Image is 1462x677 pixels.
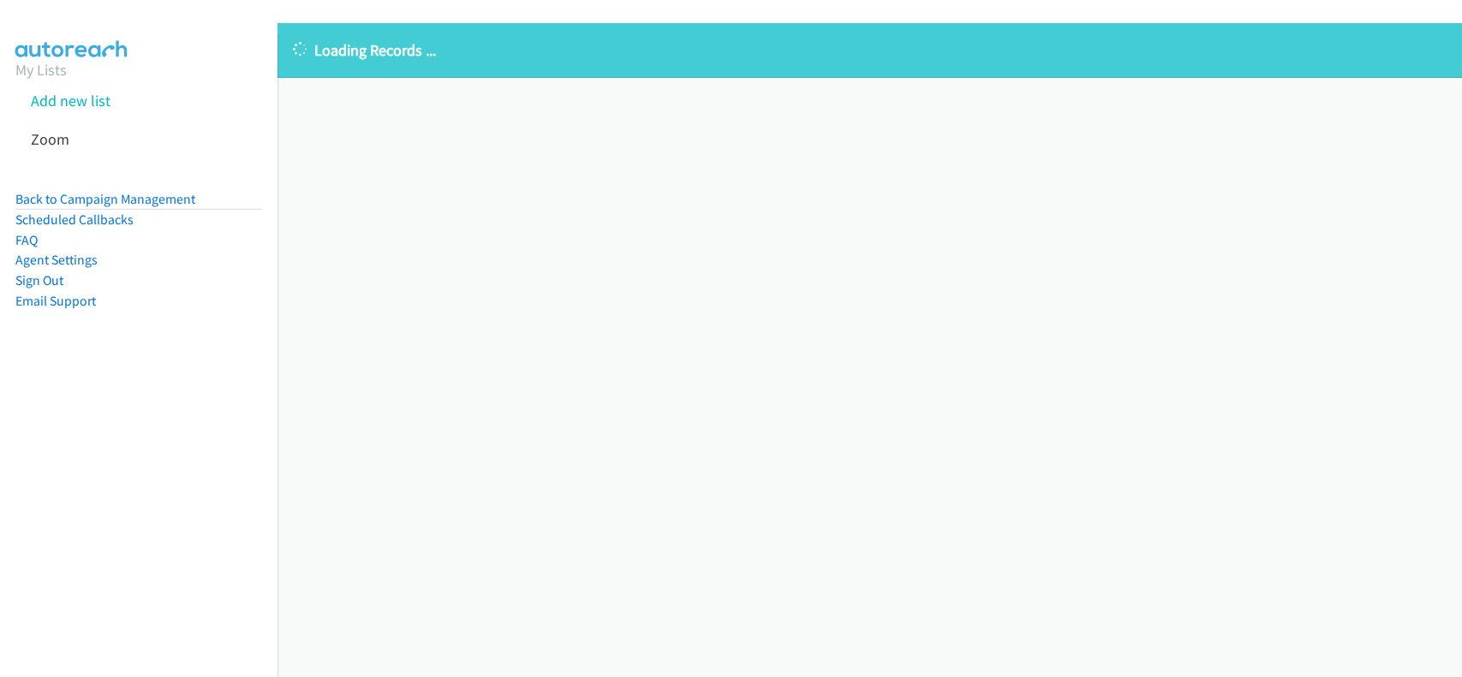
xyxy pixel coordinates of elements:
[15,252,98,268] a: Agent Settings
[15,191,195,207] a: Back to Campaign Management
[31,129,69,149] a: Zoom
[15,60,67,80] a: My Lists
[15,272,63,288] a: Sign Out
[15,232,38,248] a: FAQ
[15,293,96,309] a: Email Support
[293,39,1447,62] p: Loading Records ...
[15,211,134,228] a: Scheduled Callbacks
[31,91,110,110] a: Add new list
